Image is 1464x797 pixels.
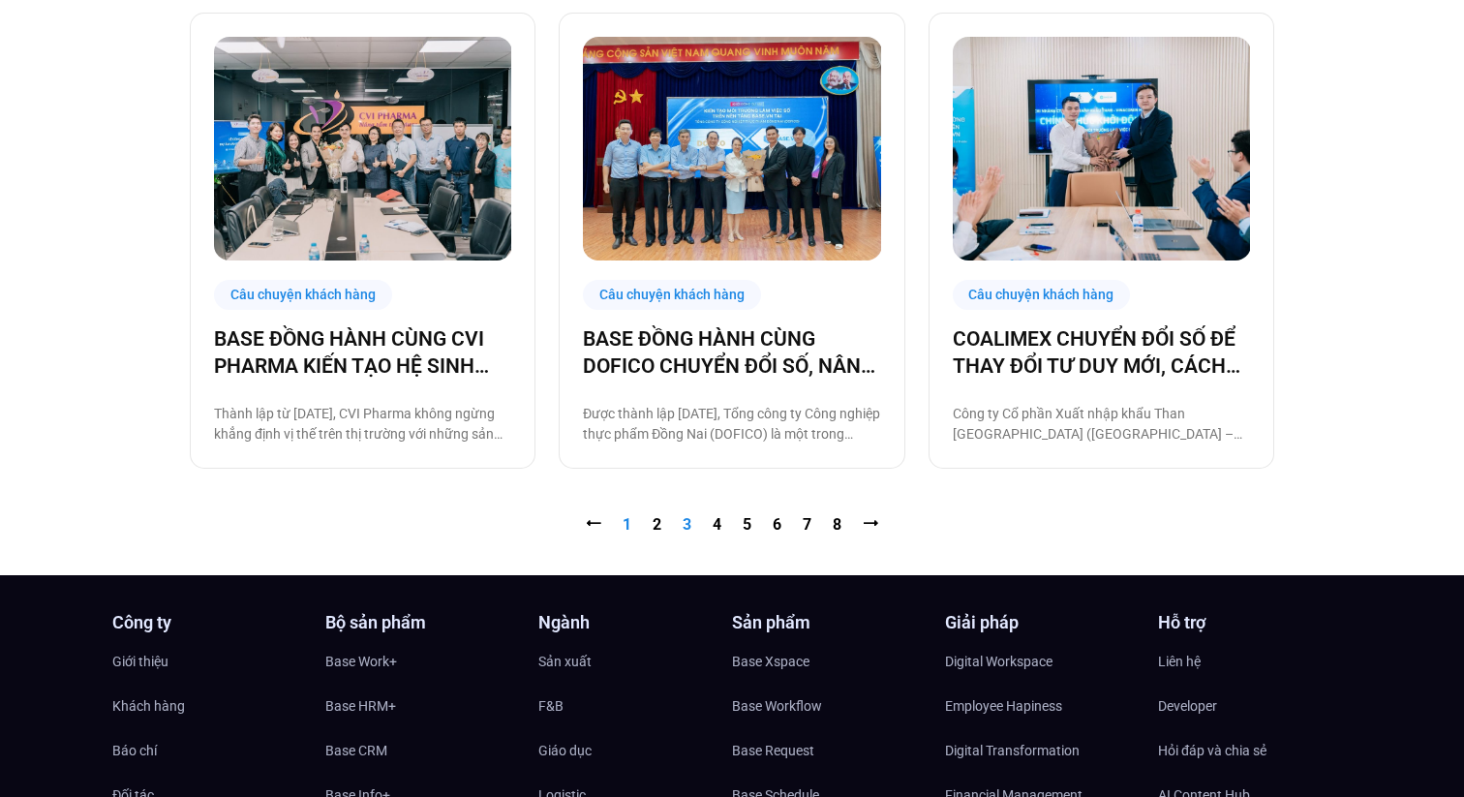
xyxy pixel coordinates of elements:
a: Hỏi đáp và chia sẻ [1158,736,1352,765]
h4: Ngành [538,614,732,631]
span: Digital Transformation [945,736,1080,765]
span: Base Workflow [732,691,822,720]
h4: Bộ sản phẩm [325,614,519,631]
span: Base CRM [325,736,387,765]
h4: Giải pháp [945,614,1139,631]
span: Base Work+ [325,647,397,676]
a: 6 [773,515,781,534]
a: Developer [1158,691,1352,720]
span: Khách hàng [112,691,185,720]
a: Khách hàng [112,691,306,720]
span: ⭠ [586,515,601,534]
span: 1 [623,515,631,534]
span: Base Request [732,736,814,765]
span: Sản xuất [538,647,592,676]
a: 4 [713,515,721,534]
span: Employee Hapiness [945,691,1062,720]
a: Giới thiệu [112,647,306,676]
h4: Công ty [112,614,306,631]
div: Câu chuyện khách hàng [583,280,761,310]
a: ⭢ [863,515,878,534]
span: Hỏi đáp và chia sẻ [1158,736,1266,765]
a: 2 [653,515,661,534]
span: Digital Workspace [945,647,1052,676]
a: F&B [538,691,732,720]
a: 8 [833,515,841,534]
div: Câu chuyện khách hàng [214,280,392,310]
a: BASE ĐỒNG HÀNH CÙNG CVI PHARMA KIẾN TẠO HỆ SINH THÁI SỐ VẬN HÀNH TOÀN DIỆN! [214,325,511,380]
p: Thành lập từ [DATE], CVI Pharma không ngừng khẳng định vị thế trên thị trường với những sản phẩm ... [214,404,511,444]
span: Base Xspace [732,647,809,676]
span: Giáo dục [538,736,592,765]
a: Liên hệ [1158,647,1352,676]
div: Câu chuyện khách hàng [953,280,1131,310]
a: 5 [743,515,751,534]
a: Sản xuất [538,647,732,676]
a: 3 [683,515,691,534]
a: Base Workflow [732,691,926,720]
a: COALIMEX CHUYỂN ĐỔI SỐ ĐỂ THAY ĐỔI TƯ DUY MỚI, CÁCH LÀM MỚI, TẠO BƯỚC TIẾN MỚI [953,325,1250,380]
span: Liên hệ [1158,647,1201,676]
nav: Pagination [190,513,1274,536]
span: Developer [1158,691,1217,720]
p: Được thành lập [DATE], Tổng công ty Công nghiệp thực phẩm Đồng Nai (DOFICO) là một trong những tổ... [583,404,880,444]
a: 7 [803,515,811,534]
span: F&B [538,691,564,720]
a: BASE ĐỒNG HÀNH CÙNG DOFICO CHUYỂN ĐỔI SỐ, NÂNG CAO VỊ THẾ DOANH NGHIỆP VIỆT [583,325,880,380]
a: Digital Workspace [945,647,1139,676]
a: Digital Transformation [945,736,1139,765]
span: Báo chí [112,736,157,765]
a: Base HRM+ [325,691,519,720]
span: Base HRM+ [325,691,396,720]
a: Giáo dục [538,736,732,765]
a: Base CRM [325,736,519,765]
span: Giới thiệu [112,647,168,676]
h4: Hỗ trợ [1158,614,1352,631]
a: Base Request [732,736,926,765]
a: Employee Hapiness [945,691,1139,720]
h4: Sản phẩm [732,614,926,631]
a: Base Xspace [732,647,926,676]
a: Báo chí [112,736,306,765]
p: Công ty Cổ phần Xuất nhập khẩu Than [GEOGRAPHIC_DATA] ([GEOGRAPHIC_DATA] – Coal Import Export Joi... [953,404,1250,444]
a: Base Work+ [325,647,519,676]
